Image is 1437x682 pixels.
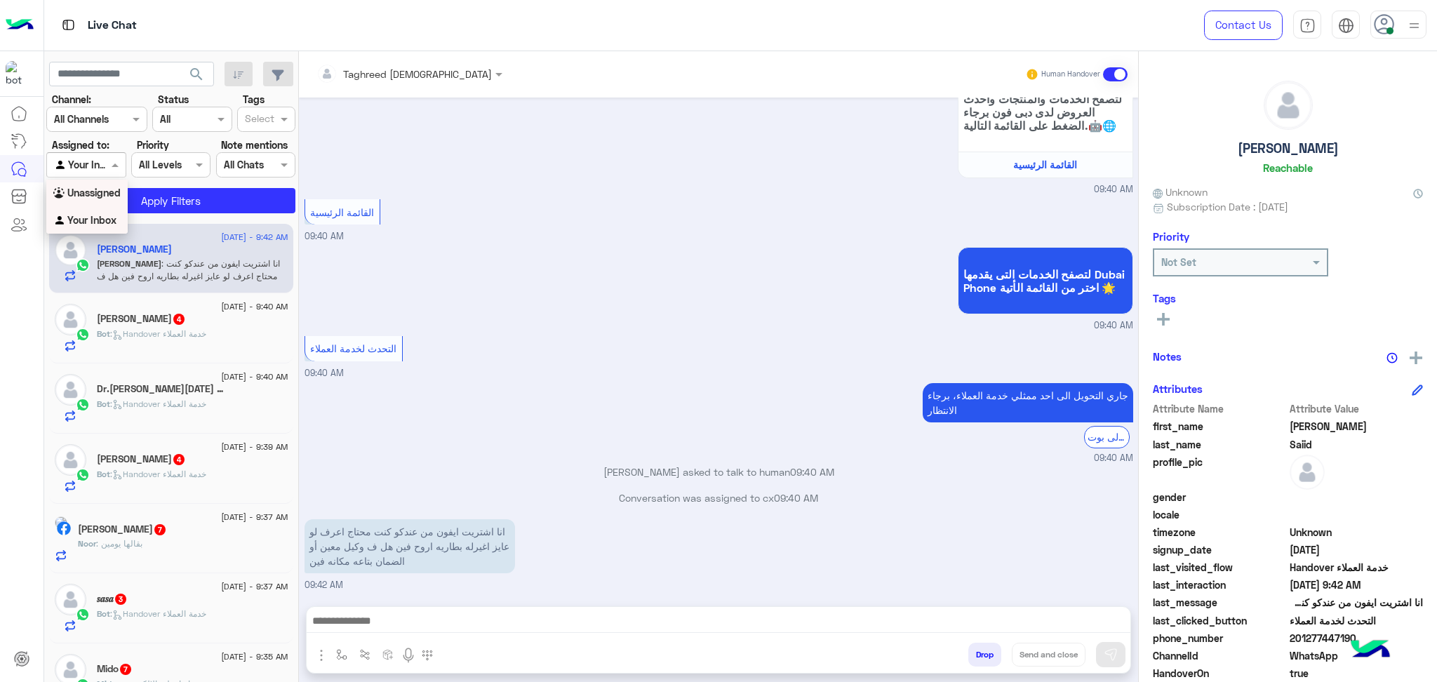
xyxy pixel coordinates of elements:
[76,608,90,622] img: WhatsApp
[313,647,330,664] img: send attachment
[55,516,67,529] img: picture
[1153,437,1287,452] span: last_name
[6,61,31,86] img: 1403182699927242
[110,469,206,479] span: : Handover خدمة العملاء
[97,663,133,675] h5: Mido
[115,594,126,605] span: 3
[180,62,214,92] button: search
[1153,419,1287,434] span: first_name
[110,608,206,619] span: : Handover خدمة العملاء
[1290,507,1424,522] span: null
[1084,426,1130,448] div: الرجوع الى بوت
[1094,319,1133,333] span: 09:40 AM
[968,643,1001,667] button: Drop
[1041,69,1100,80] small: Human Handover
[1153,525,1287,540] span: timezone
[97,608,110,619] span: Bot
[221,511,288,523] span: [DATE] - 9:37 AM
[78,538,96,549] span: Noor
[1204,11,1283,40] a: Contact Us
[305,490,1133,505] p: Conversation was assigned to cx
[1290,401,1424,416] span: Attribute Value
[400,647,417,664] img: send voice note
[76,398,90,412] img: WhatsApp
[1338,18,1354,34] img: tab
[1290,542,1424,557] span: 2025-09-03T06:40:34.361Z
[1405,17,1423,34] img: profile
[1290,613,1424,628] span: التحدث لخدمة العملاء
[97,383,231,395] h5: Dr.Mohamed Ramadan 🕊️
[330,643,354,666] button: select flow
[963,267,1128,294] span: لتصفح الخدمات التى يقدمها Dubai Phone اختر من القائمة الأتية 🌟
[97,469,110,479] span: Bot
[336,649,347,660] img: select flow
[221,138,288,152] label: Note mentions
[1290,419,1424,434] span: Mina
[1153,577,1287,592] span: last_interaction
[221,650,288,663] span: [DATE] - 9:35 AM
[1346,626,1395,675] img: hulul-logo.png
[774,492,818,504] span: 09:40 AM
[1290,577,1424,592] span: 2025-09-03T06:42:51.186Z
[1386,352,1398,363] img: notes
[221,300,288,313] span: [DATE] - 9:40 AM
[46,180,128,234] ng-dropdown-panel: Options list
[1153,382,1203,395] h6: Attributes
[6,11,34,40] img: Logo
[243,92,265,107] label: Tags
[1153,613,1287,628] span: last_clicked_button
[88,16,137,35] p: Live Chat
[76,328,90,342] img: WhatsApp
[78,523,167,535] h5: Noor Gamal
[305,368,344,378] span: 09:40 AM
[1153,401,1287,416] span: Attribute Name
[173,314,185,325] span: 4
[1013,159,1077,170] span: القائمة الرئيسية
[1094,452,1133,465] span: 09:40 AM
[97,399,110,409] span: Bot
[158,92,189,107] label: Status
[1290,455,1325,490] img: defaultAdmin.png
[310,206,374,218] span: القائمة الرئيسية
[55,444,86,476] img: defaultAdmin.png
[76,468,90,482] img: WhatsApp
[1290,490,1424,504] span: null
[97,258,280,294] span: انا اشتريت ايفون من عندكو كنت محتاج اعرف لو عايز اغيرله بطاريه اروح فين هل ف وكيل معين أو الضمان ...
[1153,666,1287,681] span: HandoverOn
[1290,666,1424,681] span: true
[1104,648,1118,662] img: send message
[97,453,186,465] h5: Mai Mahmoud
[53,214,67,228] img: INBOX.AGENTFILTER.YOURINBOX
[221,441,288,453] span: [DATE] - 9:39 AM
[67,214,116,226] b: Your Inbox
[1290,560,1424,575] span: Handover خدمة العملاء
[97,328,110,339] span: Bot
[110,328,206,339] span: : Handover خدمة العملاء
[1293,11,1321,40] a: tab
[1410,352,1422,364] img: add
[1290,525,1424,540] span: Unknown
[305,519,515,573] p: 3/9/2025, 9:42 AM
[790,466,834,478] span: 09:40 AM
[76,258,90,272] img: WhatsApp
[1290,631,1424,646] span: 201277447190
[1153,185,1208,199] span: Unknown
[1153,490,1287,504] span: gender
[120,664,131,675] span: 7
[305,231,344,241] span: 09:40 AM
[97,258,161,269] span: [PERSON_NAME]
[221,580,288,593] span: [DATE] - 9:37 AM
[221,231,288,243] span: [DATE] - 9:42 AM
[173,454,185,465] span: 4
[923,383,1133,422] p: 3/9/2025, 9:40 AM
[1153,292,1423,305] h6: Tags
[243,111,274,129] div: Select
[154,524,166,535] span: 7
[55,374,86,406] img: defaultAdmin.png
[137,138,169,152] label: Priority
[359,649,370,660] img: Trigger scenario
[67,187,121,199] b: Unassigned
[1153,595,1287,610] span: last_message
[97,313,186,325] h5: mohamed nasser napoli
[963,65,1128,132] span: اهلا بك Mina فى [GEOGRAPHIC_DATA] Phone 📱 لتصفح الخدمات والمنتجات وأحدث العروض لدى دبى فون برجاء ...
